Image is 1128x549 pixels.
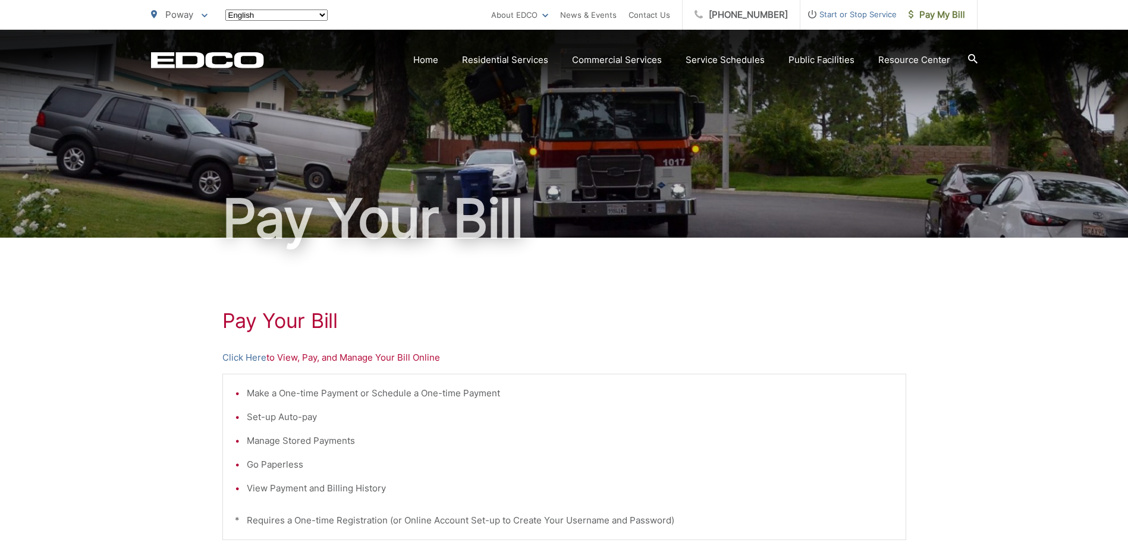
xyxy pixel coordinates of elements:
[686,53,765,67] a: Service Schedules
[165,9,193,20] span: Poway
[560,8,617,22] a: News & Events
[235,513,894,528] p: * Requires a One-time Registration (or Online Account Set-up to Create Your Username and Password)
[909,8,965,22] span: Pay My Bill
[413,53,438,67] a: Home
[225,10,328,21] select: Select a language
[247,457,894,472] li: Go Paperless
[572,53,662,67] a: Commercial Services
[247,481,894,496] li: View Payment and Billing History
[629,8,670,22] a: Contact Us
[222,351,266,365] a: Click Here
[151,52,264,68] a: EDCD logo. Return to the homepage.
[878,53,950,67] a: Resource Center
[247,386,894,400] li: Make a One-time Payment or Schedule a One-time Payment
[491,8,548,22] a: About EDCO
[247,434,894,448] li: Manage Stored Payments
[462,53,548,67] a: Residential Services
[151,189,978,248] h1: Pay Your Bill
[222,351,906,365] p: to View, Pay, and Manage Your Bill Online
[788,53,854,67] a: Public Facilities
[222,309,906,333] h1: Pay Your Bill
[247,410,894,424] li: Set-up Auto-pay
